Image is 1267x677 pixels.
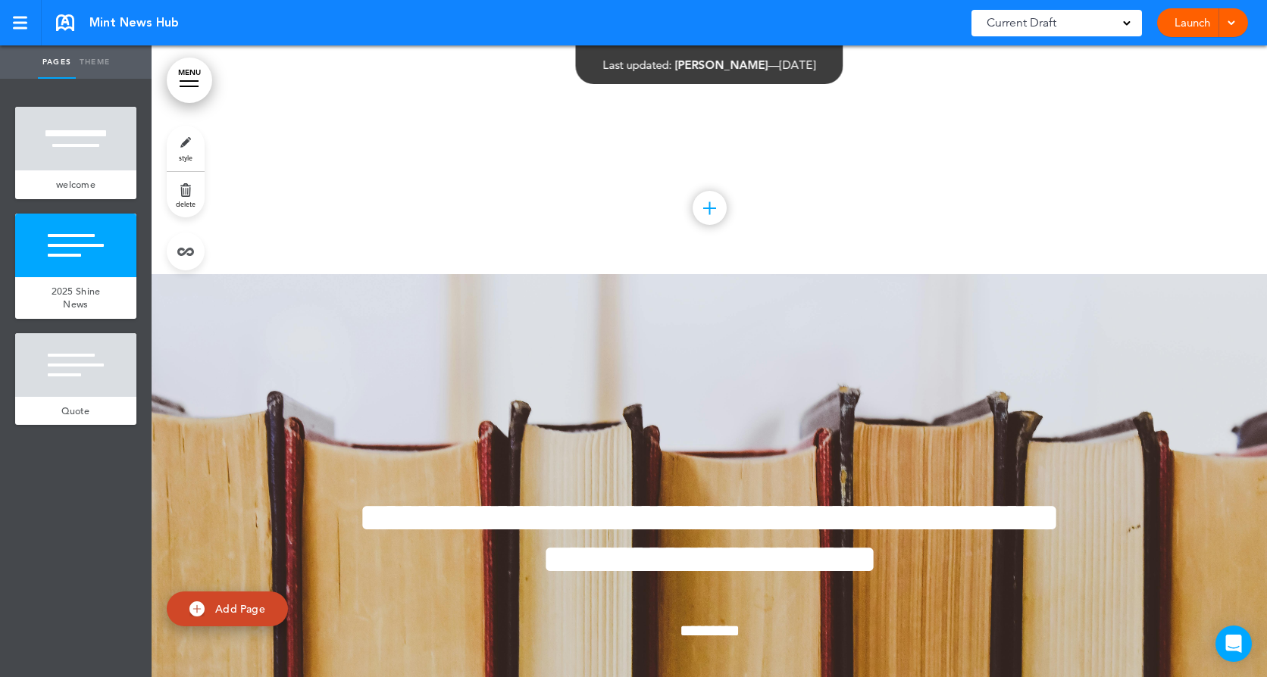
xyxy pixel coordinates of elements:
[61,404,90,417] span: Quote
[1168,8,1216,37] a: Launch
[89,14,179,31] span: Mint News Hub
[167,58,212,103] a: MENU
[215,602,265,616] span: Add Page
[167,172,205,217] a: delete
[675,58,768,72] span: [PERSON_NAME]
[15,170,136,199] a: welcome
[603,58,672,72] span: Last updated:
[15,277,136,319] a: 2025 Shine News
[987,12,1056,33] span: Current Draft
[52,285,101,311] span: 2025 Shine News
[176,199,196,208] span: delete
[189,601,205,616] img: add.svg
[167,591,288,627] a: Add Page
[603,59,816,70] div: —
[167,126,205,171] a: style
[780,58,816,72] span: [DATE]
[1215,626,1252,662] div: Open Intercom Messenger
[76,45,114,79] a: Theme
[38,45,76,79] a: Pages
[179,153,192,162] span: style
[15,397,136,426] a: Quote
[56,178,95,191] span: welcome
